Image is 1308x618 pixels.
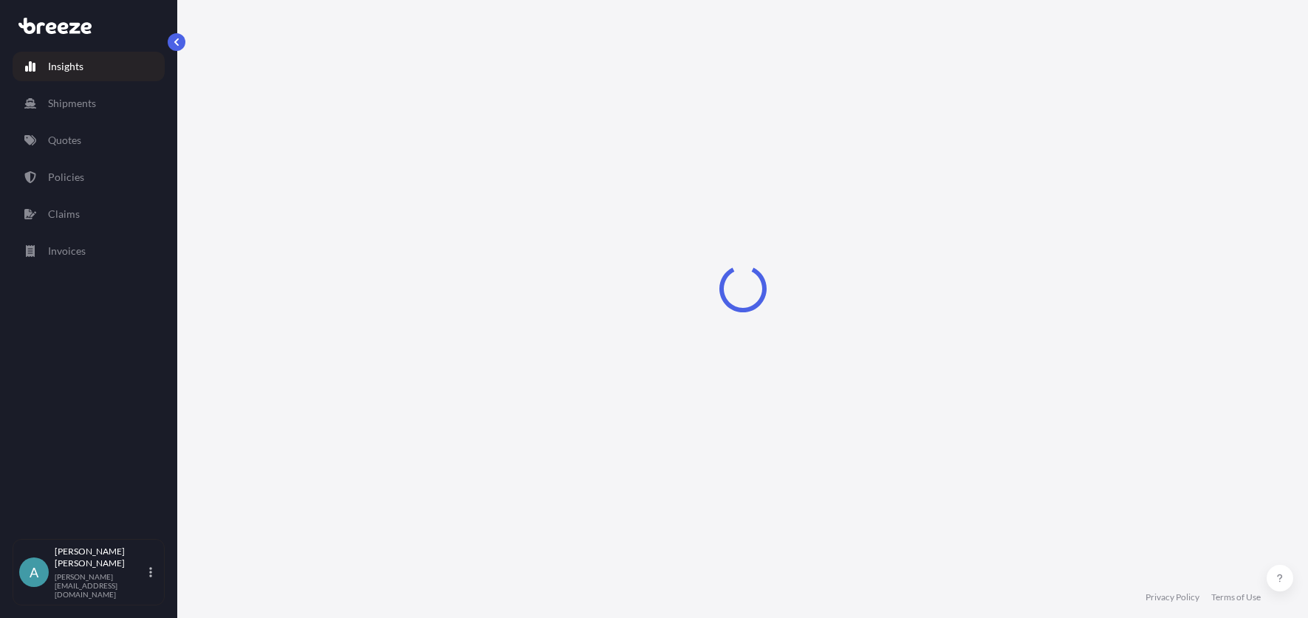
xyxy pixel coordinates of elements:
a: Policies [13,162,165,192]
a: Claims [13,199,165,229]
p: Insights [48,59,83,74]
p: Quotes [48,133,81,148]
a: Privacy Policy [1146,591,1199,603]
a: Quotes [13,126,165,155]
p: [PERSON_NAME][EMAIL_ADDRESS][DOMAIN_NAME] [55,572,146,599]
a: Shipments [13,89,165,118]
p: Policies [48,170,84,185]
p: Shipments [48,96,96,111]
p: Claims [48,207,80,222]
a: Insights [13,52,165,81]
a: Invoices [13,236,165,266]
p: [PERSON_NAME] [PERSON_NAME] [55,546,146,569]
p: Invoices [48,244,86,258]
span: A [30,565,38,580]
a: Terms of Use [1211,591,1261,603]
